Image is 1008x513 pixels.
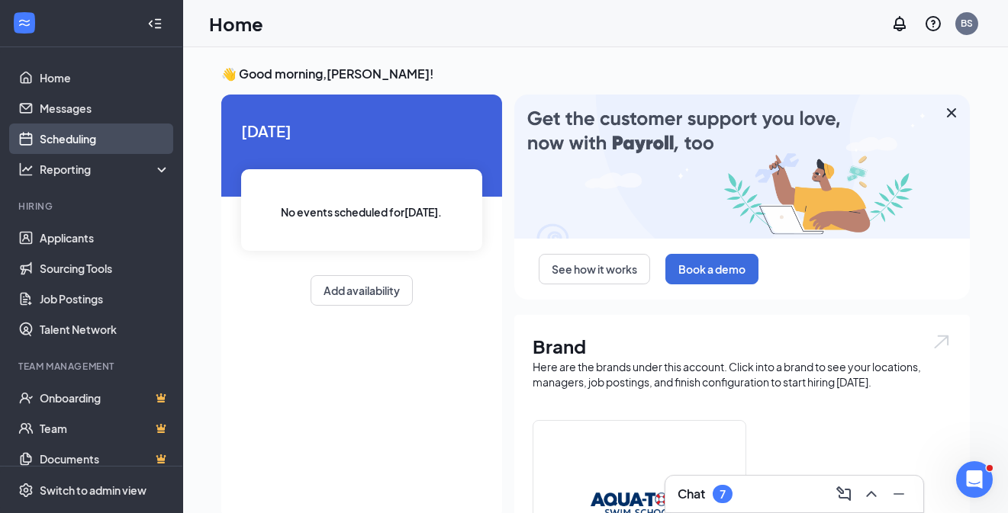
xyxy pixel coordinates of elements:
[40,444,170,474] a: DocumentsCrown
[18,162,34,177] svg: Analysis
[539,254,650,284] button: See how it works
[890,14,909,33] svg: Notifications
[282,204,443,220] span: No events scheduled for [DATE] .
[956,461,993,498] iframe: Intercom live chat
[720,488,726,501] div: 7
[40,314,170,345] a: Talent Network
[835,485,853,503] svg: ComposeMessage
[961,17,973,30] div: BS
[859,482,884,506] button: ChevronUp
[40,63,170,93] a: Home
[40,383,170,413] a: OnboardingCrown
[209,11,263,37] h1: Home
[17,15,32,30] svg: WorkstreamLogo
[18,483,34,498] svg: Settings
[241,119,482,143] span: [DATE]
[942,104,961,122] svg: Cross
[221,66,970,82] h3: 👋 Good morning, [PERSON_NAME] !
[832,482,856,506] button: ComposeMessage
[932,333,952,351] img: open.6027fd2a22e1237b5b06.svg
[514,95,970,239] img: payroll-large.gif
[40,123,170,154] a: Scheduling
[862,485,881,503] svg: ChevronUp
[40,483,147,498] div: Switch to admin view
[311,275,413,306] button: Add availability
[18,360,167,373] div: Team Management
[40,253,170,284] a: Sourcing Tools
[665,254,758,284] button: Book a demo
[40,93,170,123] a: Messages
[40,223,170,253] a: Applicants
[40,284,170,314] a: Job Postings
[533,333,952,359] h1: Brand
[147,16,163,31] svg: Collapse
[18,200,167,213] div: Hiring
[533,359,952,390] div: Here are the brands under this account. Click into a brand to see your locations, managers, job p...
[40,162,171,177] div: Reporting
[40,413,170,444] a: TeamCrown
[890,485,908,503] svg: Minimize
[924,14,942,33] svg: QuestionInfo
[887,482,911,506] button: Minimize
[678,486,705,502] h3: Chat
